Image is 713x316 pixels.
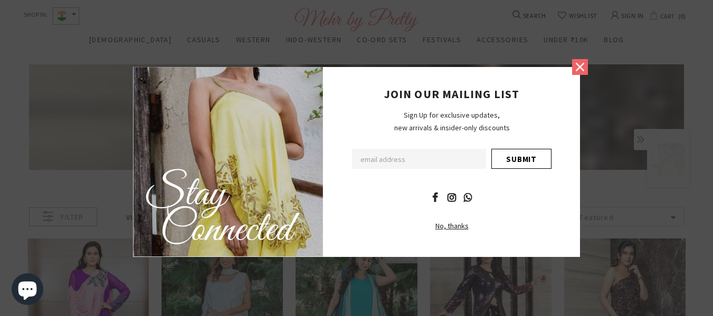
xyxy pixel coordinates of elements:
span: Sign Up for exclusive updates, new arrivals & insider-only discounts [394,110,510,132]
inbox-online-store-chat: Shopify online store chat [8,273,46,308]
span: JOIN OUR MAILING LIST [384,87,519,101]
input: Submit [491,149,552,169]
span: No, thanks [435,221,469,231]
a: Close [572,59,588,75]
input: Email Address [352,149,486,169]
